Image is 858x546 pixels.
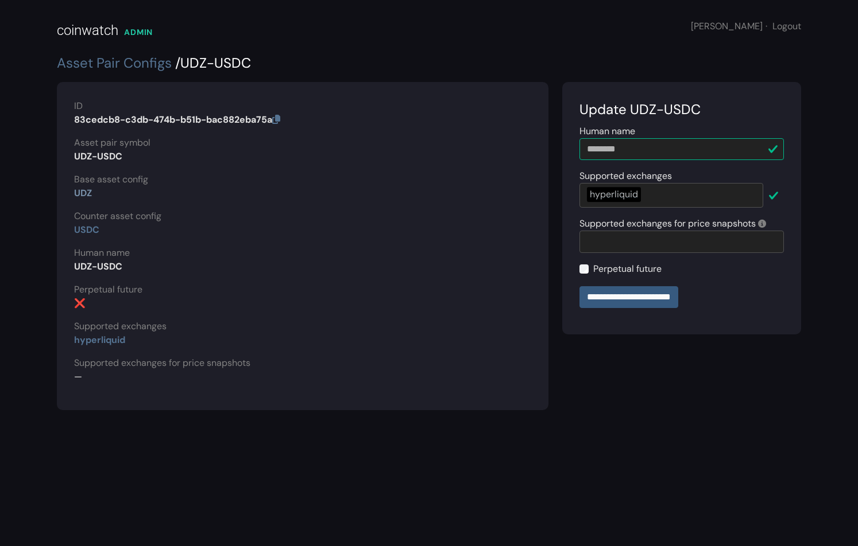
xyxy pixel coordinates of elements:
[74,246,130,260] label: Human name
[579,124,635,138] label: Human name
[74,136,150,150] label: Asset pair symbol
[124,26,153,38] div: ADMIN
[74,334,125,346] a: hyperliquid
[74,260,122,272] strong: UDZ-USDC
[74,150,122,162] strong: UDZ-USDC
[766,20,767,32] span: ·
[74,283,142,297] label: Perpetual future
[57,20,118,41] div: coinwatch
[74,224,99,236] a: USDC
[587,187,641,202] div: hyperliquid
[593,262,662,276] label: Perpetual future
[74,99,83,113] label: ID
[691,19,801,33] div: [PERSON_NAME]
[74,297,86,309] strong: ❌
[57,53,801,73] div: UDZ-USDC
[74,370,531,384] p: —
[57,54,172,72] a: Asset Pair Configs
[175,54,180,72] span: /
[772,20,801,32] a: Logout
[74,356,250,370] label: Supported exchanges for price snapshots
[74,114,280,126] strong: 83cedcb8-c3db-474b-b51b-bac882eba75a
[579,99,784,120] div: Update UDZ-USDC
[74,173,148,186] label: Base asset config
[579,169,672,183] label: Supported exchanges
[74,187,92,199] a: UDZ
[579,217,766,231] label: Supported exchanges for price snapshots
[74,319,167,333] label: Supported exchanges
[74,209,161,223] label: Counter asset config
